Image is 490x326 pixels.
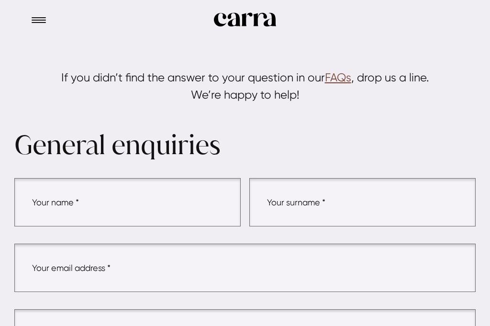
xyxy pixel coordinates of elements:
[24,6,53,34] button: Menu
[6,69,484,103] p: If you didn’t find the answer to your question in our , drop us a line. We’re happy to help!
[249,178,476,226] input: Your surname *
[6,132,484,158] h2: General enquiries
[14,244,476,292] input: Your email address *
[14,178,241,226] input: Your name *
[325,71,351,84] a: FAQs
